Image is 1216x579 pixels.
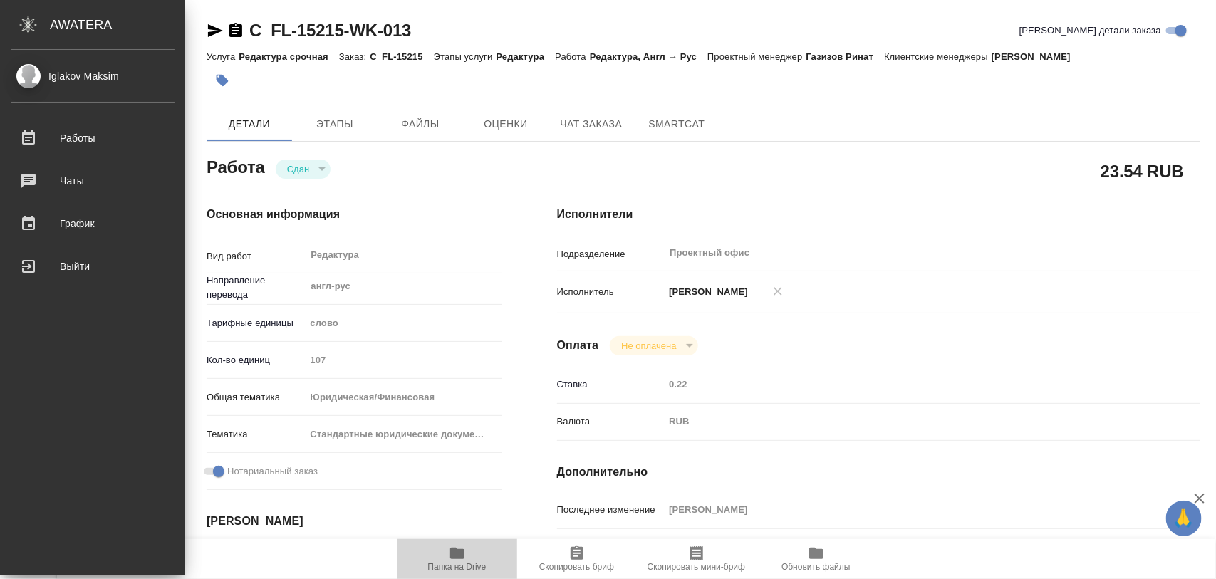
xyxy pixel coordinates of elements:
[557,503,665,517] p: Последнее изменение
[207,249,305,264] p: Вид работ
[664,499,1146,520] input: Пустое поле
[227,464,318,479] span: Нотариальный заказ
[50,11,185,39] div: AWATERA
[590,51,707,62] p: Редактура, Англ → Рус
[283,163,313,175] button: Сдан
[664,374,1146,395] input: Пустое поле
[557,377,665,392] p: Ставка
[664,285,748,299] p: [PERSON_NAME]
[207,22,224,39] button: Скопировать ссылку для ЯМессенджера
[472,115,540,133] span: Оценки
[781,562,851,572] span: Обновить файлы
[305,422,502,447] div: Стандартные юридические документы, договоры, уставы
[11,256,175,277] div: Выйти
[207,513,500,530] h4: [PERSON_NAME]
[707,51,806,62] p: Проектный менеджер
[4,206,182,241] a: График
[207,153,265,179] h2: Работа
[555,51,590,62] p: Работа
[884,51,992,62] p: Клиентские менеджеры
[11,170,175,192] div: Чаты
[305,311,502,335] div: слово
[557,115,625,133] span: Чат заказа
[1166,501,1202,536] button: 🙏
[11,213,175,234] div: График
[539,562,614,572] span: Скопировать бриф
[305,350,502,370] input: Пустое поле
[305,385,502,410] div: Юридическая/Финансовая
[617,340,680,352] button: Не оплачена
[11,68,175,84] div: Iglakov Maksim
[339,51,370,62] p: Заказ:
[1172,504,1196,533] span: 🙏
[643,115,711,133] span: SmartCat
[4,163,182,199] a: Чаты
[207,427,305,442] p: Тематика
[557,206,1200,223] h4: Исполнители
[757,539,876,579] button: Обновить файлы
[227,22,244,39] button: Скопировать ссылку
[207,273,305,302] p: Направление перевода
[497,51,556,62] p: Редактура
[397,539,517,579] button: Папка на Drive
[637,539,757,579] button: Скопировать мини-бриф
[207,390,305,405] p: Общая тематика
[428,562,487,572] span: Папка на Drive
[557,285,665,299] p: Исполнитель
[11,127,175,149] div: Работы
[806,51,885,62] p: Газизов Ринат
[370,51,433,62] p: C_FL-15215
[557,464,1200,481] h4: Дополнительно
[4,249,182,284] a: Выйти
[434,51,497,62] p: Этапы услуги
[301,115,369,133] span: Этапы
[4,120,182,156] a: Работы
[207,65,238,96] button: Добавить тэг
[207,206,500,223] h4: Основная информация
[239,51,338,62] p: Редактура срочная
[207,316,305,330] p: Тарифные единицы
[517,539,637,579] button: Скопировать бриф
[386,115,454,133] span: Файлы
[557,337,599,354] h4: Оплата
[557,247,665,261] p: Подразделение
[664,410,1146,434] div: RUB
[557,414,665,429] p: Валюта
[215,115,284,133] span: Детали
[207,51,239,62] p: Услуга
[207,353,305,367] p: Кол-во единиц
[276,160,331,179] div: Сдан
[249,21,411,40] a: C_FL-15215-WK-013
[1101,159,1184,183] h2: 23.54 RUB
[648,562,745,572] span: Скопировать мини-бриф
[1019,24,1161,38] span: [PERSON_NAME] детали заказа
[992,51,1081,62] p: [PERSON_NAME]
[610,336,697,355] div: Сдан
